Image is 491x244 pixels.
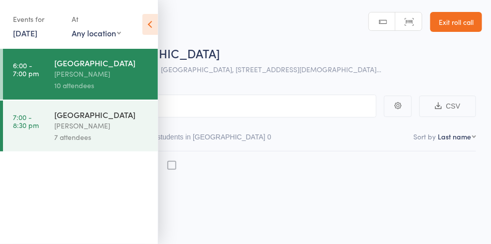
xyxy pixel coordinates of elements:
[54,120,149,131] div: [PERSON_NAME]
[15,95,376,118] input: Search by name
[419,96,476,117] button: CSV
[3,49,158,100] a: 6:00 -7:00 pm[GEOGRAPHIC_DATA][PERSON_NAME]10 attendees
[13,11,62,27] div: Events for
[13,113,39,129] time: 7:00 - 8:30 pm
[138,128,271,151] button: Other students in [GEOGRAPHIC_DATA]0
[430,12,482,32] a: Exit roll call
[161,64,381,74] span: [GEOGRAPHIC_DATA], [STREET_ADDRESS][DEMOGRAPHIC_DATA]…
[438,131,471,141] div: Last name
[54,68,149,80] div: [PERSON_NAME]
[13,61,39,77] time: 6:00 - 7:00 pm
[54,80,149,91] div: 10 attendees
[54,109,149,120] div: [GEOGRAPHIC_DATA]
[267,133,271,141] div: 0
[72,27,121,38] div: Any location
[99,45,220,61] span: [GEOGRAPHIC_DATA]
[413,131,436,141] label: Sort by
[54,131,149,143] div: 7 attendees
[3,101,158,151] a: 7:00 -8:30 pm[GEOGRAPHIC_DATA][PERSON_NAME]7 attendees
[54,57,149,68] div: [GEOGRAPHIC_DATA]
[13,27,37,38] a: [DATE]
[72,11,121,27] div: At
